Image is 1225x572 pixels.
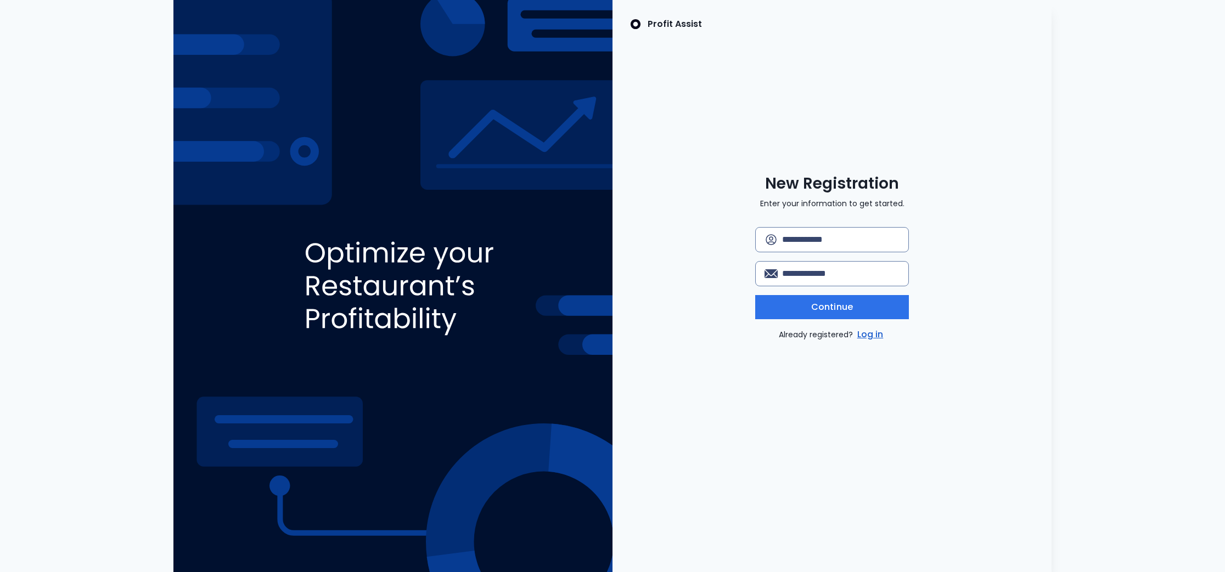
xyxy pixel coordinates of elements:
span: New Registration [765,174,899,194]
p: Profit Assist [648,18,702,31]
a: Log in [855,328,886,341]
p: Enter your information to get started. [760,198,904,209]
button: Continue [755,295,909,319]
span: Continue [811,301,853,314]
p: Already registered? [779,328,886,341]
img: SpotOn Logo [630,18,641,31]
